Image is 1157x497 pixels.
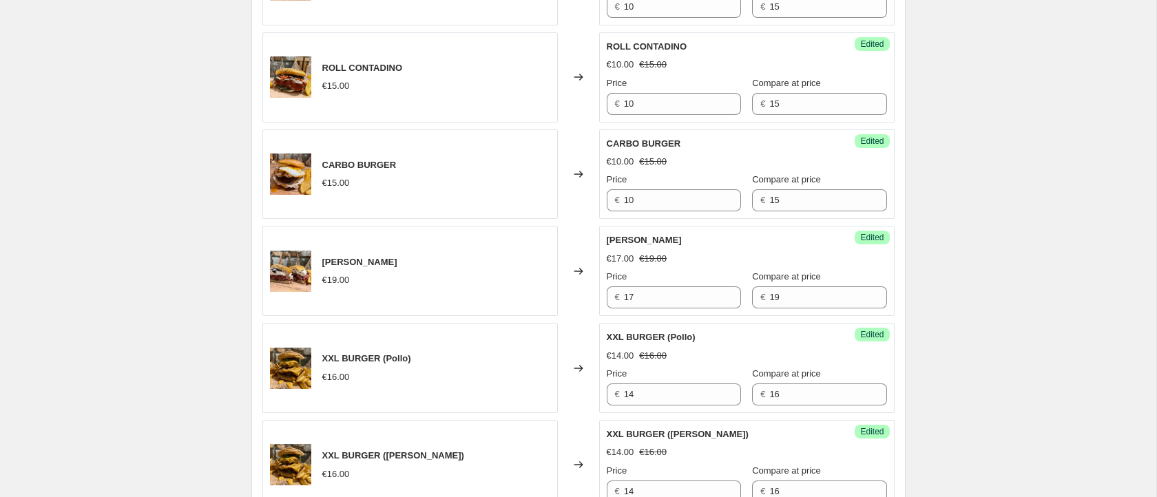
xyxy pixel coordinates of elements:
span: Price [607,78,627,88]
span: XXL BURGER ([PERSON_NAME]) [607,429,749,439]
span: € [615,486,620,496]
div: €15.00 [322,176,350,190]
span: [PERSON_NAME] [607,235,682,245]
span: ROLL CONTADINO [322,63,403,73]
span: € [615,1,620,12]
img: Progettosenzatitolo-2022-03-31T150753.748_1_80x.png [270,251,311,292]
span: CARBO BURGER [607,138,681,149]
span: Price [607,271,627,282]
span: € [760,1,765,12]
strike: €16.00 [639,445,667,459]
span: € [760,486,765,496]
div: €14.00 [607,349,634,363]
span: Edited [860,426,884,437]
div: €10.00 [607,58,634,72]
div: €15.00 [322,79,350,93]
span: XXL BURGER (Pollo) [322,353,411,363]
span: € [760,98,765,109]
span: Price [607,368,627,379]
span: € [760,389,765,399]
div: €16.00 [322,467,350,481]
span: € [760,292,765,302]
img: 2_10_80x.png [270,444,311,485]
span: € [760,195,765,205]
span: € [615,389,620,399]
span: CARBO BURGER [322,160,397,170]
div: €16.00 [322,370,350,384]
span: ROLL CONTADINO [607,41,687,52]
div: €19.00 [322,273,350,287]
div: €17.00 [607,252,634,266]
span: XXL BURGER (Pollo) [607,332,696,342]
strike: €15.00 [639,155,667,169]
span: Edited [860,39,884,50]
span: Compare at price [752,368,821,379]
div: €14.00 [607,445,634,459]
span: € [615,195,620,205]
strike: €15.00 [639,58,667,72]
span: Price [607,174,627,184]
span: Compare at price [752,465,821,476]
img: Progettosenzatitolo-2022-03-31T145645.929_1_80x.png [270,56,311,98]
span: Price [607,465,627,476]
span: XXL BURGER ([PERSON_NAME]) [322,450,464,461]
img: Progettosenzatitolo-2022-03-31T150036.494_80x.png [270,154,311,195]
span: Edited [860,232,884,243]
span: Compare at price [752,78,821,88]
span: Compare at price [752,174,821,184]
span: Compare at price [752,271,821,282]
img: 2_10_80x.png [270,348,311,389]
span: [PERSON_NAME] [322,257,397,267]
div: €10.00 [607,155,634,169]
strike: €19.00 [639,252,667,266]
span: € [615,292,620,302]
span: Edited [860,329,884,340]
span: € [615,98,620,109]
span: Edited [860,136,884,147]
strike: €16.00 [639,349,667,363]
